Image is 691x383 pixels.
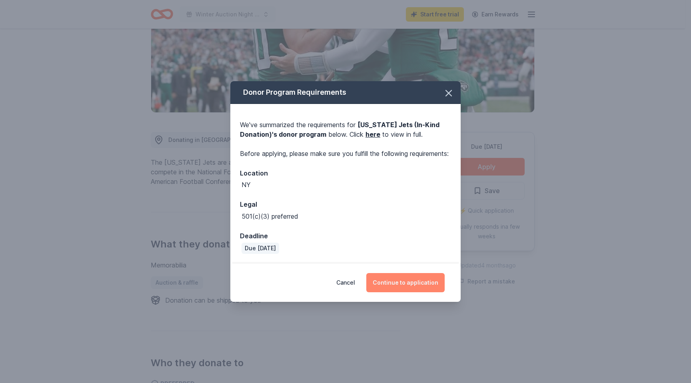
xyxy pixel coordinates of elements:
[242,211,298,221] div: 501(c)(3) preferred
[240,231,451,241] div: Deadline
[336,273,355,292] button: Cancel
[240,168,451,178] div: Location
[240,199,451,209] div: Legal
[242,180,251,190] div: NY
[240,120,451,139] div: We've summarized the requirements for below. Click to view in full.
[365,130,380,139] a: here
[230,81,461,104] div: Donor Program Requirements
[240,149,451,158] div: Before applying, please make sure you fulfill the following requirements:
[366,273,445,292] button: Continue to application
[242,243,279,254] div: Due [DATE]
